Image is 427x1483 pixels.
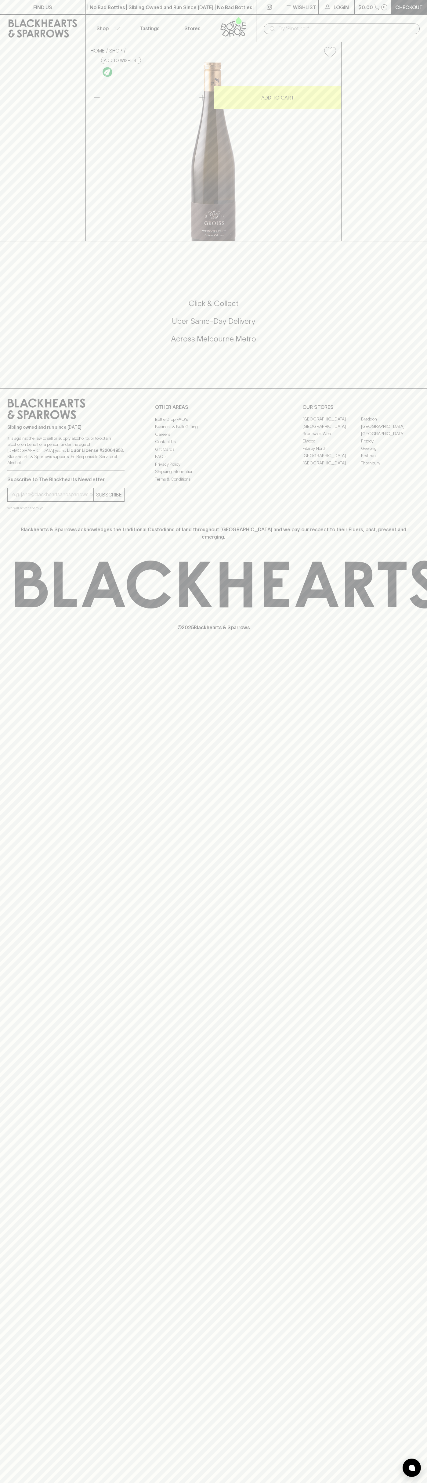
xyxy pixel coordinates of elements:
[109,48,122,53] a: SHOP
[155,403,272,411] p: OTHER AREAS
[395,4,423,11] p: Checkout
[361,438,420,445] a: Fitzroy
[171,15,214,42] a: Stores
[7,274,420,376] div: Call to action block
[155,475,272,483] a: Terms & Conditions
[103,67,112,77] img: Organic
[155,416,272,423] a: Bottle Drop FAQ's
[7,334,420,344] h5: Across Melbourne Metro
[33,4,52,11] p: FIND US
[155,438,272,446] a: Contact Us
[155,446,272,453] a: Gift Cards
[409,1465,415,1471] img: bubble-icon
[358,4,373,11] p: $0.00
[322,45,338,60] button: Add to wishlist
[155,431,272,438] a: Careers
[278,24,415,34] input: Try "Pinot noir"
[96,25,109,32] p: Shop
[7,298,420,309] h5: Click & Collect
[7,424,125,430] p: Sibling owned and run since [DATE]
[7,505,125,511] p: We will never spam you
[214,86,341,109] button: ADD TO CART
[86,63,341,241] img: 34374.png
[302,460,361,467] a: [GEOGRAPHIC_DATA]
[302,416,361,423] a: [GEOGRAPHIC_DATA]
[7,316,420,326] h5: Uber Same-Day Delivery
[101,57,141,64] button: Add to wishlist
[155,468,272,475] a: Shipping Information
[302,445,361,452] a: Fitzroy North
[12,526,415,540] p: Blackhearts & Sparrows acknowledges the traditional Custodians of land throughout [GEOGRAPHIC_DAT...
[361,430,420,438] a: [GEOGRAPHIC_DATA]
[96,491,122,498] p: SUBSCRIBE
[334,4,349,11] p: Login
[361,423,420,430] a: [GEOGRAPHIC_DATA]
[302,403,420,411] p: OUR STORES
[86,15,128,42] button: Shop
[302,430,361,438] a: Brunswick West
[302,452,361,460] a: [GEOGRAPHIC_DATA]
[361,452,420,460] a: Prahran
[12,490,93,500] input: e.g. jane@blackheartsandsparrows.com.au
[184,25,200,32] p: Stores
[128,15,171,42] a: Tastings
[101,66,114,78] a: Organic
[67,448,123,453] strong: Liquor License #32064953
[7,476,125,483] p: Subscribe to The Blackhearts Newsletter
[155,460,272,468] a: Privacy Policy
[140,25,159,32] p: Tastings
[302,438,361,445] a: Elwood
[361,445,420,452] a: Geelong
[293,4,316,11] p: Wishlist
[91,48,105,53] a: HOME
[94,488,124,501] button: SUBSCRIBE
[383,5,385,9] p: 0
[7,435,125,466] p: It is against the law to sell or supply alcohol to, or to obtain alcohol on behalf of a person un...
[155,423,272,431] a: Business & Bulk Gifting
[261,94,294,101] p: ADD TO CART
[155,453,272,460] a: FAQ's
[361,416,420,423] a: Braddon
[302,423,361,430] a: [GEOGRAPHIC_DATA]
[361,460,420,467] a: Thornbury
